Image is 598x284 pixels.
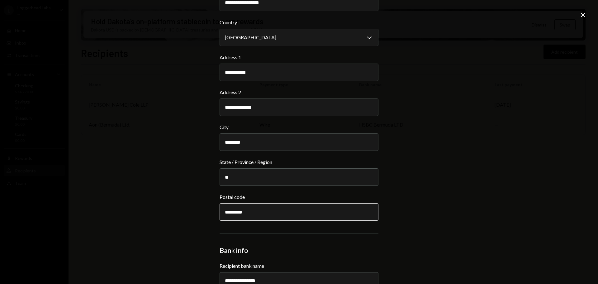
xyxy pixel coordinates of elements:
label: Country [220,19,378,26]
label: City [220,123,378,131]
div: Bank info [220,246,378,255]
label: State / Province / Region [220,158,378,166]
label: Postal code [220,193,378,201]
button: Country [220,29,378,46]
label: Address 2 [220,89,378,96]
label: Recipient bank name [220,262,378,270]
label: Address 1 [220,54,378,61]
